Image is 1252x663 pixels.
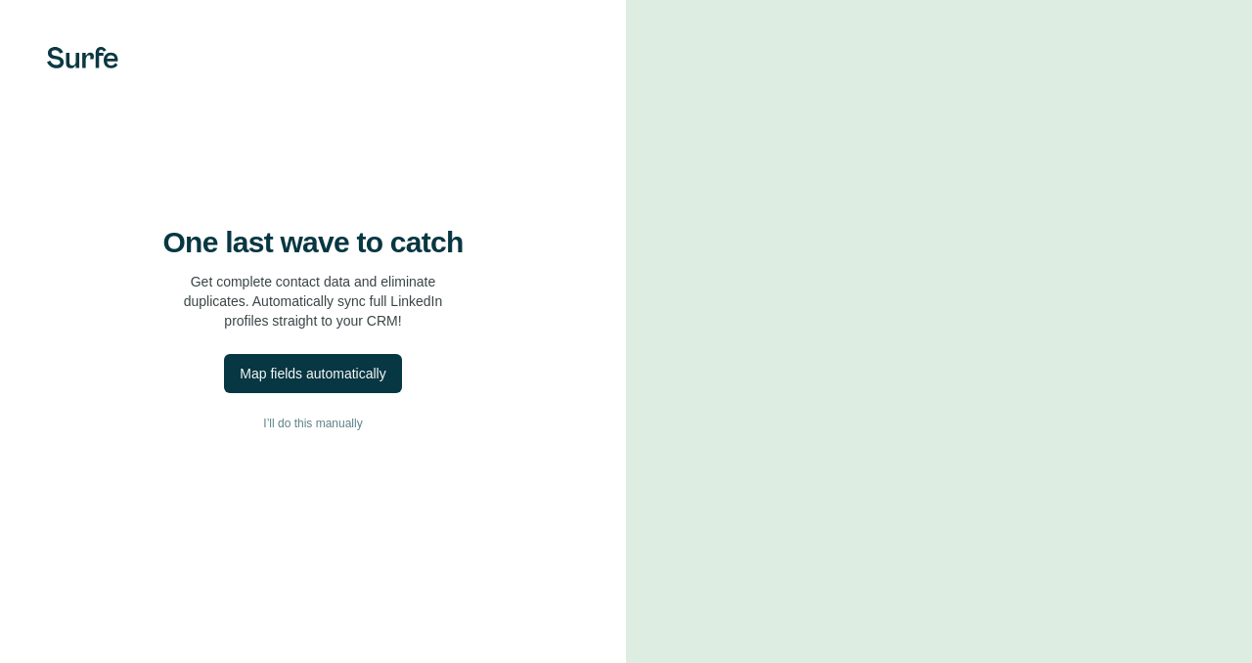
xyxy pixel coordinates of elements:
h4: One last wave to catch [163,225,464,260]
p: Get complete contact data and eliminate duplicates. Automatically sync full LinkedIn profiles str... [184,272,443,331]
img: Surfe's logo [47,47,118,68]
span: I’ll do this manually [263,415,362,432]
button: I’ll do this manually [39,409,587,438]
button: Map fields automatically [224,354,401,393]
div: Map fields automatically [240,364,385,383]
